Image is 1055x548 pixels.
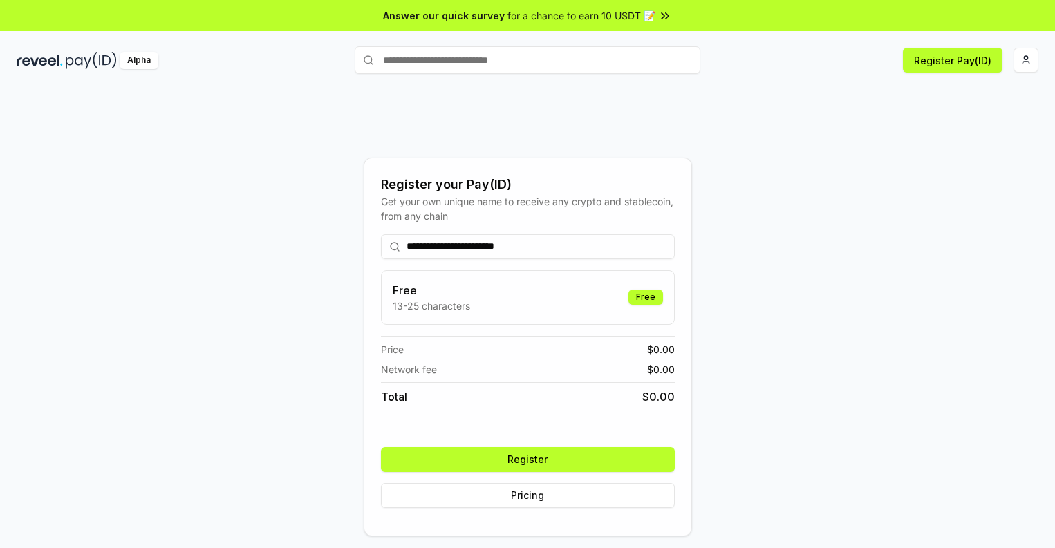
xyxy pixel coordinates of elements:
[381,483,675,508] button: Pricing
[66,52,117,69] img: pay_id
[647,362,675,377] span: $ 0.00
[17,52,63,69] img: reveel_dark
[383,8,505,23] span: Answer our quick survey
[642,388,675,405] span: $ 0.00
[903,48,1002,73] button: Register Pay(ID)
[507,8,655,23] span: for a chance to earn 10 USDT 📝
[393,282,470,299] h3: Free
[647,342,675,357] span: $ 0.00
[628,290,663,305] div: Free
[381,362,437,377] span: Network fee
[120,52,158,69] div: Alpha
[381,447,675,472] button: Register
[393,299,470,313] p: 13-25 characters
[381,388,407,405] span: Total
[381,175,675,194] div: Register your Pay(ID)
[381,342,404,357] span: Price
[381,194,675,223] div: Get your own unique name to receive any crypto and stablecoin, from any chain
